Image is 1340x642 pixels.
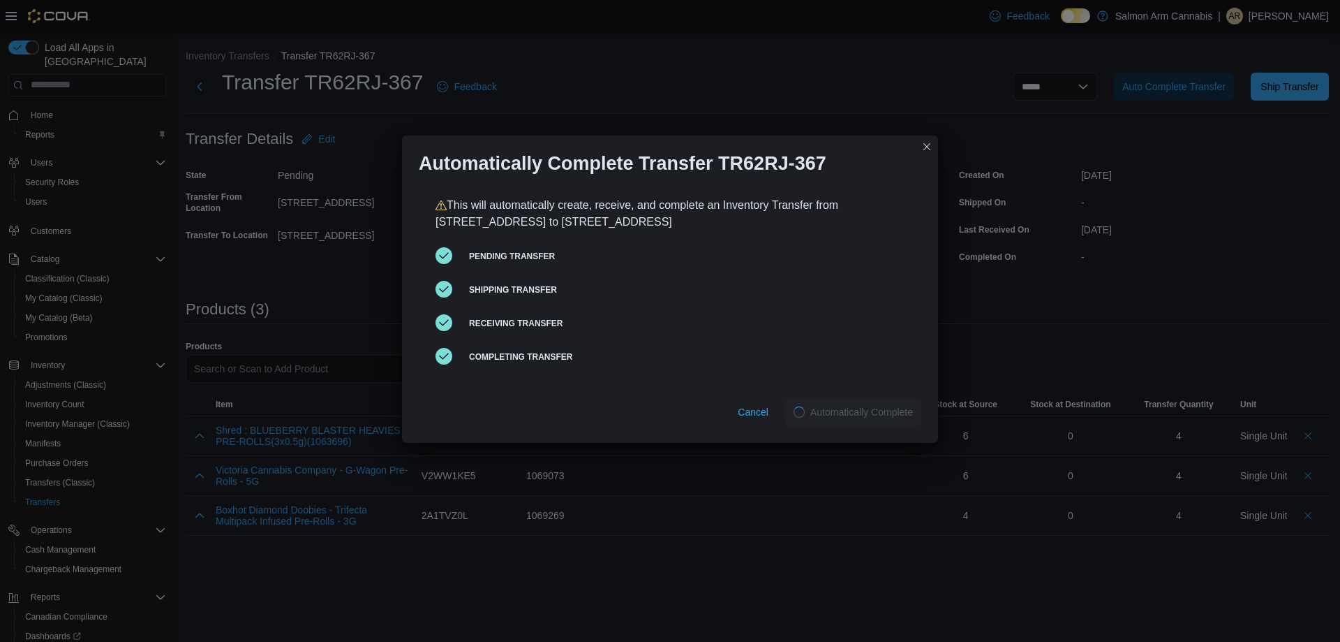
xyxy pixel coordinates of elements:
span: Cancel [738,405,768,419]
h6: Receiving Transfer [469,318,904,329]
h6: Pending Transfer [469,251,904,262]
button: Closes this modal window [918,138,935,155]
button: LoadingAutomatically Complete [785,398,921,426]
span: Automatically Complete [810,405,913,419]
button: Cancel [732,398,774,426]
span: Loading [794,406,805,417]
h1: Automatically Complete Transfer TR62RJ-367 [419,152,826,175]
h6: Completing Transfer [469,351,904,363]
p: This will automatically create, receive, and complete an Inventory Transfer from [STREET_ADDRESS]... [435,197,904,231]
h6: Shipping Transfer [469,284,904,296]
